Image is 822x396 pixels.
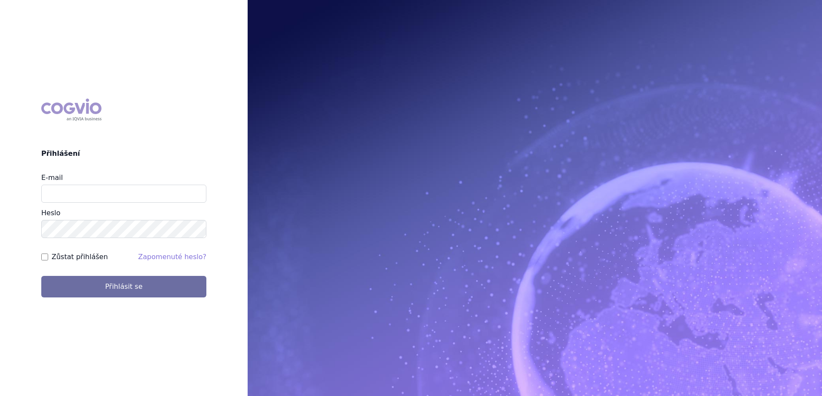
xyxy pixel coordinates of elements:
a: Zapomenuté heslo? [138,253,206,261]
button: Přihlásit se [41,276,206,297]
label: Zůstat přihlášen [52,252,108,262]
label: Heslo [41,209,60,217]
h2: Přihlášení [41,148,206,159]
label: E-mail [41,173,63,182]
div: COGVIO [41,99,101,121]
